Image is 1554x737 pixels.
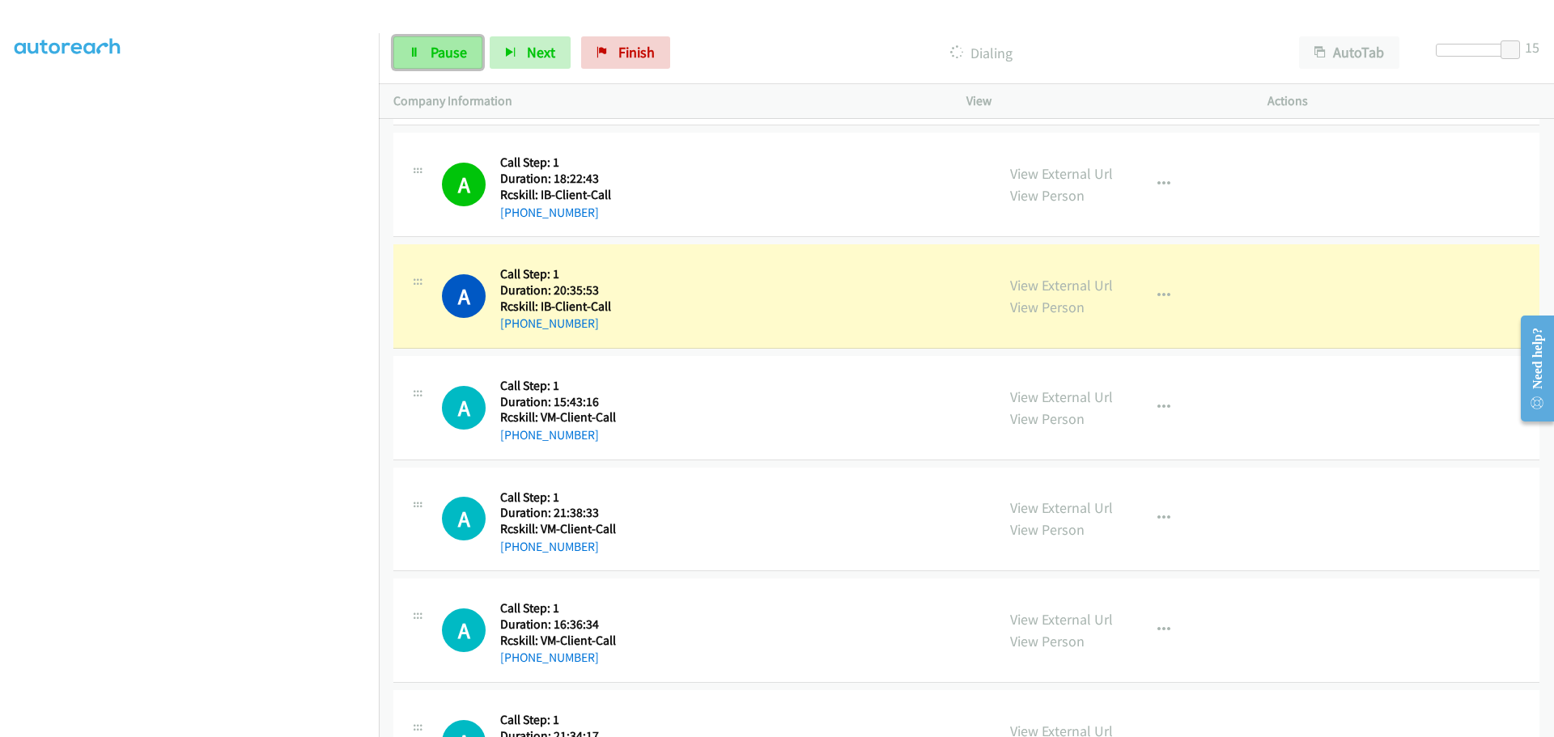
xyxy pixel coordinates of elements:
h5: Call Step: 1 [500,155,615,171]
div: The call is yet to be attempted [442,608,486,652]
a: View External Url [1010,498,1113,517]
div: The call is yet to be attempted [442,497,486,540]
button: Next [490,36,571,69]
a: [PHONE_NUMBER] [500,539,599,554]
a: Pause [393,36,482,69]
a: [PHONE_NUMBER] [500,316,599,331]
h5: Rcskill: VM-Client-Call [500,521,616,537]
a: View External Url [1010,276,1113,294]
a: View Person [1010,409,1085,428]
span: Pause [431,43,467,61]
span: Finish [618,43,655,61]
h1: A [442,163,486,206]
a: View Person [1010,186,1085,205]
a: View External Url [1010,610,1113,629]
h5: Call Step: 1 [500,600,616,616]
h5: Rcskill: IB-Client-Call [500,187,615,203]
a: View Person [1010,298,1085,316]
h1: A [442,608,486,652]
h5: Duration: 15:43:16 [500,394,616,410]
h5: Duration: 20:35:53 [500,282,615,299]
a: View External Url [1010,164,1113,183]
h5: Duration: 16:36:34 [500,616,616,633]
a: View Person [1010,632,1085,650]
h5: Rcskill: IB-Client-Call [500,299,615,315]
h5: Rcskill: VM-Client-Call [500,633,616,649]
p: View [966,91,1238,111]
h5: Duration: 18:22:43 [500,171,615,187]
h5: Rcskill: VM-Client-Call [500,409,616,426]
h1: A [442,386,486,430]
h5: Duration: 21:38:33 [500,505,616,521]
h5: Call Step: 1 [500,489,616,506]
button: AutoTab [1299,36,1399,69]
a: View Person [1010,520,1085,539]
a: Finish [581,36,670,69]
h1: A [442,274,486,318]
p: Actions [1267,91,1539,111]
a: [PHONE_NUMBER] [500,205,599,220]
p: Company Information [393,91,937,111]
h1: A [442,497,486,540]
h5: Call Step: 1 [500,266,615,282]
a: [PHONE_NUMBER] [500,427,599,443]
iframe: Resource Center [1507,304,1554,433]
h5: Call Step: 1 [500,378,616,394]
div: 15 [1525,36,1539,58]
h5: Call Step: 1 [500,712,615,728]
span: Next [527,43,555,61]
a: View External Url [1010,388,1113,406]
a: [PHONE_NUMBER] [500,650,599,665]
p: Dialing [692,42,1270,64]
